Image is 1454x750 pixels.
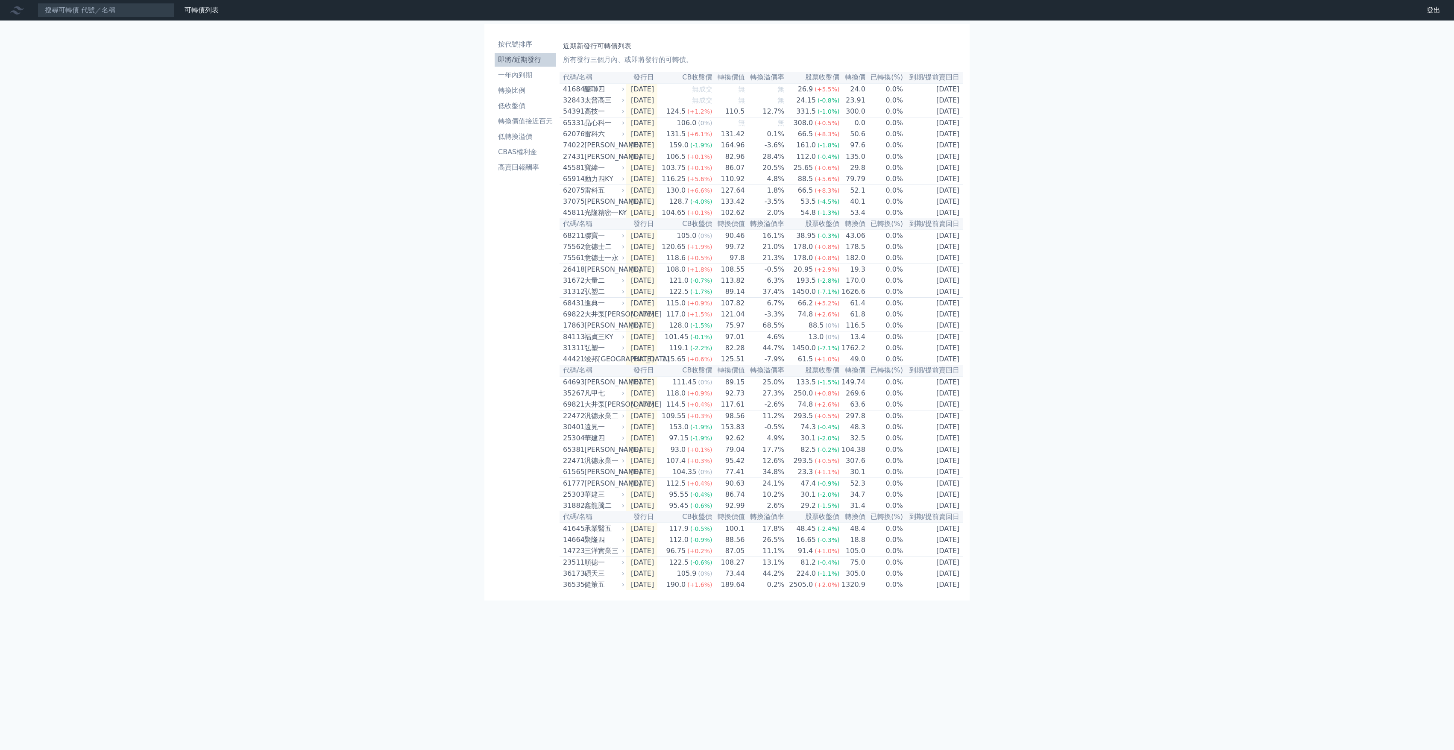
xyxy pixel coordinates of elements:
td: -3.3% [745,309,785,320]
div: 弘塑二 [584,287,623,297]
span: (-0.7%) [690,277,712,284]
div: 寶緯一 [584,163,623,173]
td: 23.91 [840,95,865,106]
td: 0.0% [866,207,903,218]
td: 90.46 [713,230,745,241]
span: (+0.1%) [687,164,712,171]
div: 112.0 [794,152,818,162]
td: 0.1% [745,129,785,140]
td: 97.01 [713,331,745,343]
span: (+5.6%) [815,176,839,182]
span: (-0.4%) [818,153,840,160]
td: 170.0 [840,275,865,286]
div: 31312 [563,287,582,297]
td: 37.4% [745,286,785,298]
li: 按代號排序 [495,39,556,50]
div: 65331 [563,118,582,128]
span: (+2.9%) [815,266,839,273]
td: [DATE] [903,185,963,196]
a: 一年內到期 [495,68,556,82]
th: 發行日 [626,218,657,230]
div: 54.8 [799,208,818,218]
div: 雷科六 [584,129,623,139]
td: 97.8 [713,252,745,264]
div: 45811 [563,208,582,218]
div: 103.75 [660,163,687,173]
td: [DATE] [903,252,963,264]
td: 99.72 [713,241,745,252]
li: 高賣回報酬率 [495,162,556,173]
div: 意德士一永 [584,253,623,263]
span: (+5.2%) [815,300,839,307]
td: 21.3% [745,252,785,264]
td: [DATE] [903,275,963,286]
div: 66.5 [796,129,815,139]
span: (+0.8%) [815,255,839,261]
td: [DATE] [626,162,657,173]
td: 29.8 [840,162,865,173]
div: 130.0 [664,185,687,196]
th: CB收盤價 [657,218,712,230]
span: (+0.8%) [815,243,839,250]
td: 108.55 [713,264,745,275]
div: 178.0 [791,253,815,263]
th: 轉換溢價率 [745,72,785,83]
td: 13.4 [840,331,865,343]
td: 79.79 [840,173,865,185]
td: [DATE] [903,106,963,117]
td: [DATE] [903,230,963,241]
a: 轉換價值接近百元 [495,114,556,128]
a: 轉換比例 [495,84,556,97]
td: 182.0 [840,252,865,264]
td: 0.0% [866,320,903,331]
th: 到期/提前賣回日 [903,218,963,230]
td: [DATE] [626,309,657,320]
span: (+1.5%) [687,311,712,318]
div: 116.25 [660,174,687,184]
td: [DATE] [903,151,963,163]
span: (-7.1%) [818,288,840,295]
td: 53.4 [840,207,865,218]
th: 轉換價值 [713,218,745,230]
a: 按代號排序 [495,38,556,51]
td: [DATE] [903,241,963,252]
div: [PERSON_NAME] [584,140,623,150]
td: [DATE] [903,162,963,173]
td: [DATE] [903,140,963,151]
div: 124.5 [664,106,687,117]
td: 97.6 [840,140,865,151]
th: 已轉換(%) [866,218,903,230]
td: 0.0% [866,140,903,151]
td: 0.0% [866,275,903,286]
p: 所有發行三個月內、或即將發行的可轉債。 [563,55,959,65]
a: 低轉換溢價 [495,130,556,144]
li: 低收盤價 [495,101,556,111]
span: (+5.6%) [687,176,712,182]
td: 68.5% [745,320,785,331]
a: 可轉債列表 [185,6,219,14]
td: 127.64 [713,185,745,196]
div: 120.65 [660,242,687,252]
td: [DATE] [626,286,657,298]
td: 0.0% [866,185,903,196]
td: [DATE] [626,275,657,286]
th: 代碼/名稱 [560,72,626,83]
td: [DATE] [626,298,657,309]
div: 193.5 [794,275,818,286]
div: 62075 [563,185,582,196]
div: 17863 [563,320,582,331]
div: 131.5 [664,129,687,139]
td: 2.0% [745,207,785,218]
td: [DATE] [626,185,657,196]
span: (+1.2%) [687,108,712,115]
div: 45581 [563,163,582,173]
div: [PERSON_NAME] [584,196,623,207]
td: 75.97 [713,320,745,331]
div: 意德士二 [584,242,623,252]
div: 醣聯四 [584,84,623,94]
span: (0%) [698,120,712,126]
div: 122.5 [667,287,690,297]
div: 雷科五 [584,185,623,196]
span: (-1.8%) [818,142,840,149]
div: 108.0 [664,264,687,275]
